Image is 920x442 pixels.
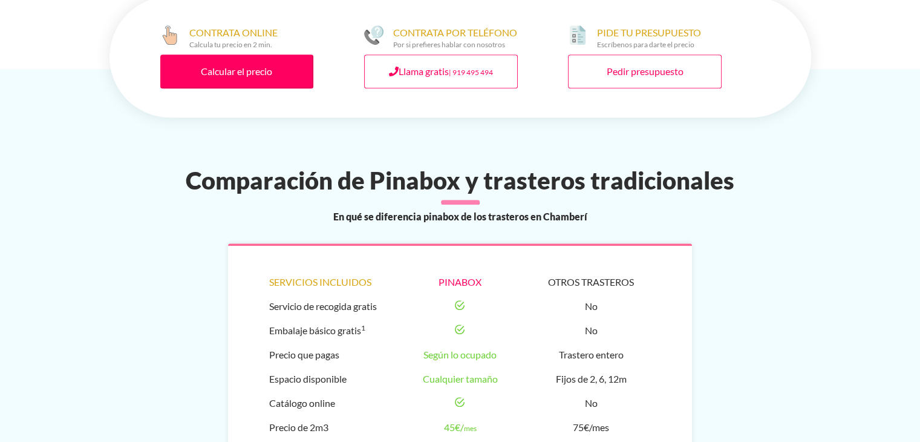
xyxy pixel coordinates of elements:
[597,40,701,50] div: Escríbenos para darte el precio
[393,25,517,50] div: CONTRATA POR TELÉFONO
[532,367,651,391] li: Fijos de 2, 6, 12m
[269,343,388,367] li: Precio que pagas
[400,367,520,391] li: Cualquier tamaño
[269,367,388,391] li: Espacio disponible
[102,166,818,195] h2: Comparación de Pinabox y trasteros tradicionales
[364,54,518,88] a: Llama gratis| 919 495 494
[269,318,388,343] li: Embalaje básico gratis
[400,275,520,289] div: Pinabox
[160,54,314,88] a: Calcular el precio
[269,391,388,415] li: Catálogo online
[269,294,388,318] li: Servicio de recogida gratis
[269,275,388,289] div: Servicios incluidos
[703,288,920,442] iframe: Chat Widget
[400,343,520,367] li: Según lo ocupado
[269,415,388,440] li: Precio de 2m3
[189,40,278,50] div: Calcula tu precio en 2 min.
[400,415,520,440] li: 45€/
[532,391,651,415] li: No
[189,25,278,50] div: CONTRATA ONLINE
[532,415,651,440] li: 75€/mes
[597,25,701,50] div: PIDE TU PRESUPUESTO
[703,288,920,442] div: Widget de chat
[532,294,651,318] li: No
[532,318,651,343] li: No
[532,275,651,289] div: Otros trasteros
[449,68,493,77] small: | 919 495 494
[532,343,651,367] li: Trastero entero
[393,40,517,50] div: Por si prefieres hablar con nosotros
[361,323,365,332] sup: 1
[333,209,587,224] span: En qué se diferencia pinabox de los trasteros en Chamberí‎
[463,424,476,433] small: mes
[568,54,722,88] a: Pedir presupuesto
